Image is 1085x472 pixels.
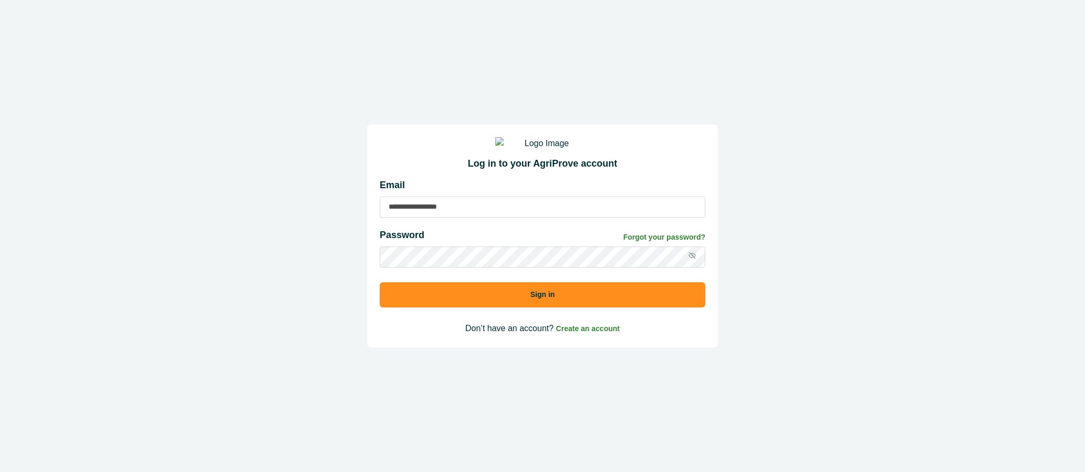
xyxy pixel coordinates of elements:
span: Create an account [556,324,620,333]
img: Logo Image [495,137,590,150]
p: Email [380,178,705,192]
p: Don’t have an account? [380,322,705,335]
button: Sign in [380,282,705,307]
h2: Log in to your AgriProve account [380,158,705,170]
p: Password [380,228,424,242]
a: Forgot your password? [623,232,705,243]
a: Create an account [556,324,620,333]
